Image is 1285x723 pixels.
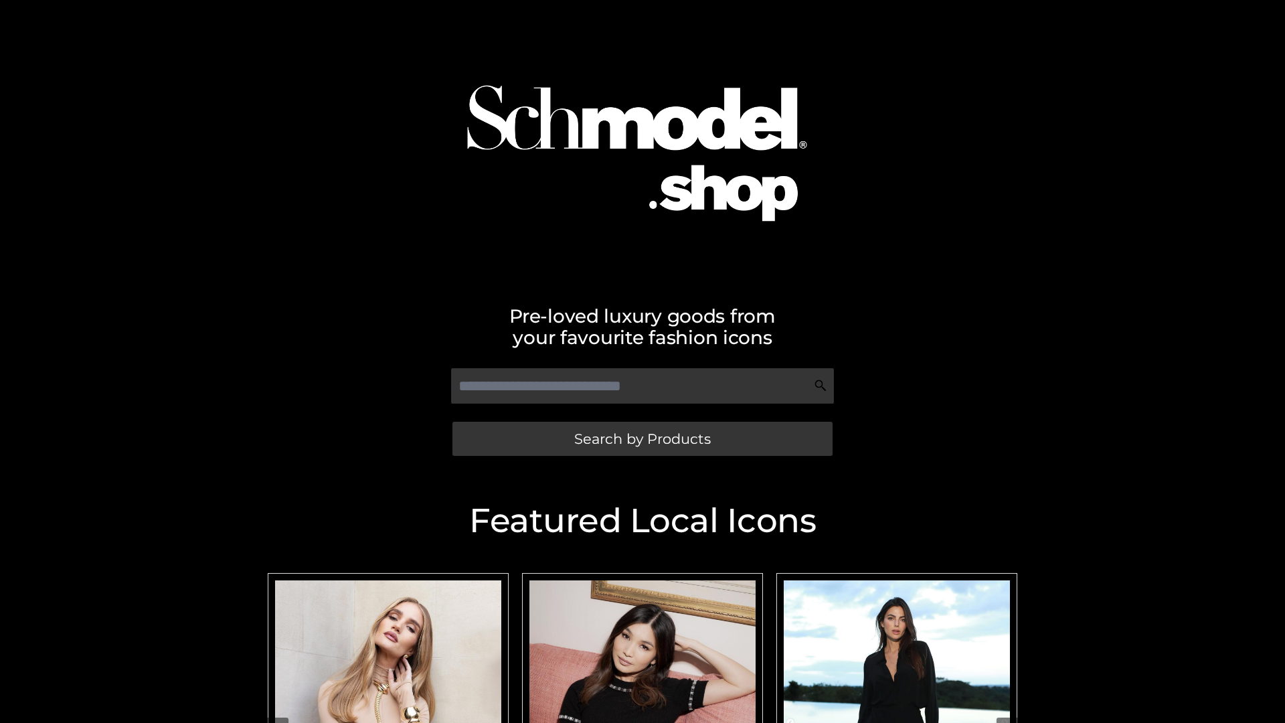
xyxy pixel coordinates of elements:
h2: Featured Local Icons​ [261,504,1024,538]
a: Search by Products [452,422,833,456]
h2: Pre-loved luxury goods from your favourite fashion icons [261,305,1024,348]
span: Search by Products [574,432,711,446]
img: Search Icon [814,379,827,392]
